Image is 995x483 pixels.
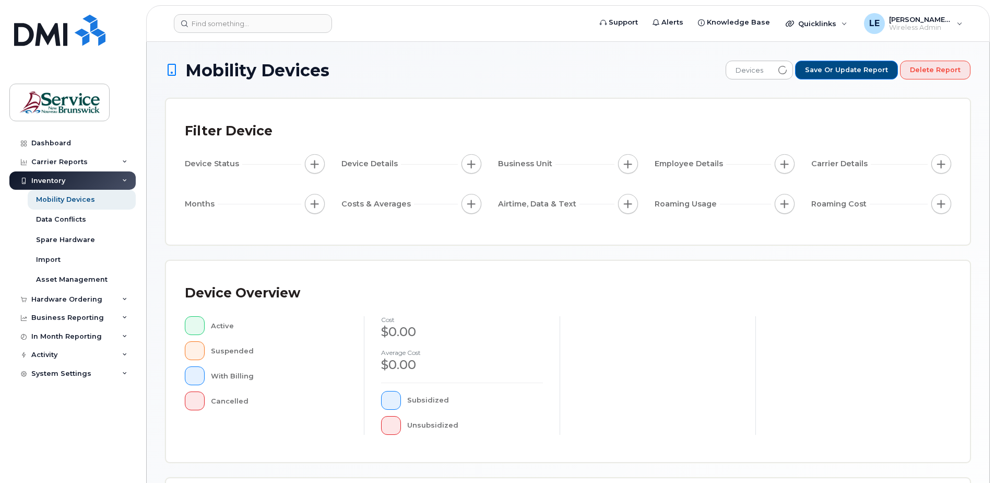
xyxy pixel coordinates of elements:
span: Roaming Usage [655,199,720,210]
button: Save or Update Report [795,61,898,79]
span: Device Status [185,158,242,169]
span: Device Details [341,158,401,169]
span: Airtime, Data & Text [498,199,579,210]
div: Device Overview [185,280,300,307]
div: Suspended [211,341,348,360]
h4: Average cost [381,349,543,356]
div: Active [211,316,348,335]
span: Devices [726,61,773,80]
span: Carrier Details [811,158,871,169]
button: Delete Report [900,61,970,79]
span: Business Unit [498,158,555,169]
div: Unsubsidized [407,416,543,435]
div: Subsidized [407,391,543,410]
div: Cancelled [211,392,348,410]
span: Months [185,199,218,210]
span: Roaming Cost [811,199,870,210]
span: Mobility Devices [185,61,329,79]
div: Filter Device [185,118,273,145]
div: $0.00 [381,323,543,341]
div: $0.00 [381,356,543,374]
div: With Billing [211,366,348,385]
span: Save or Update Report [805,65,888,75]
span: Employee Details [655,158,726,169]
h4: cost [381,316,543,323]
span: Delete Report [910,65,961,75]
span: Costs & Averages [341,199,414,210]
